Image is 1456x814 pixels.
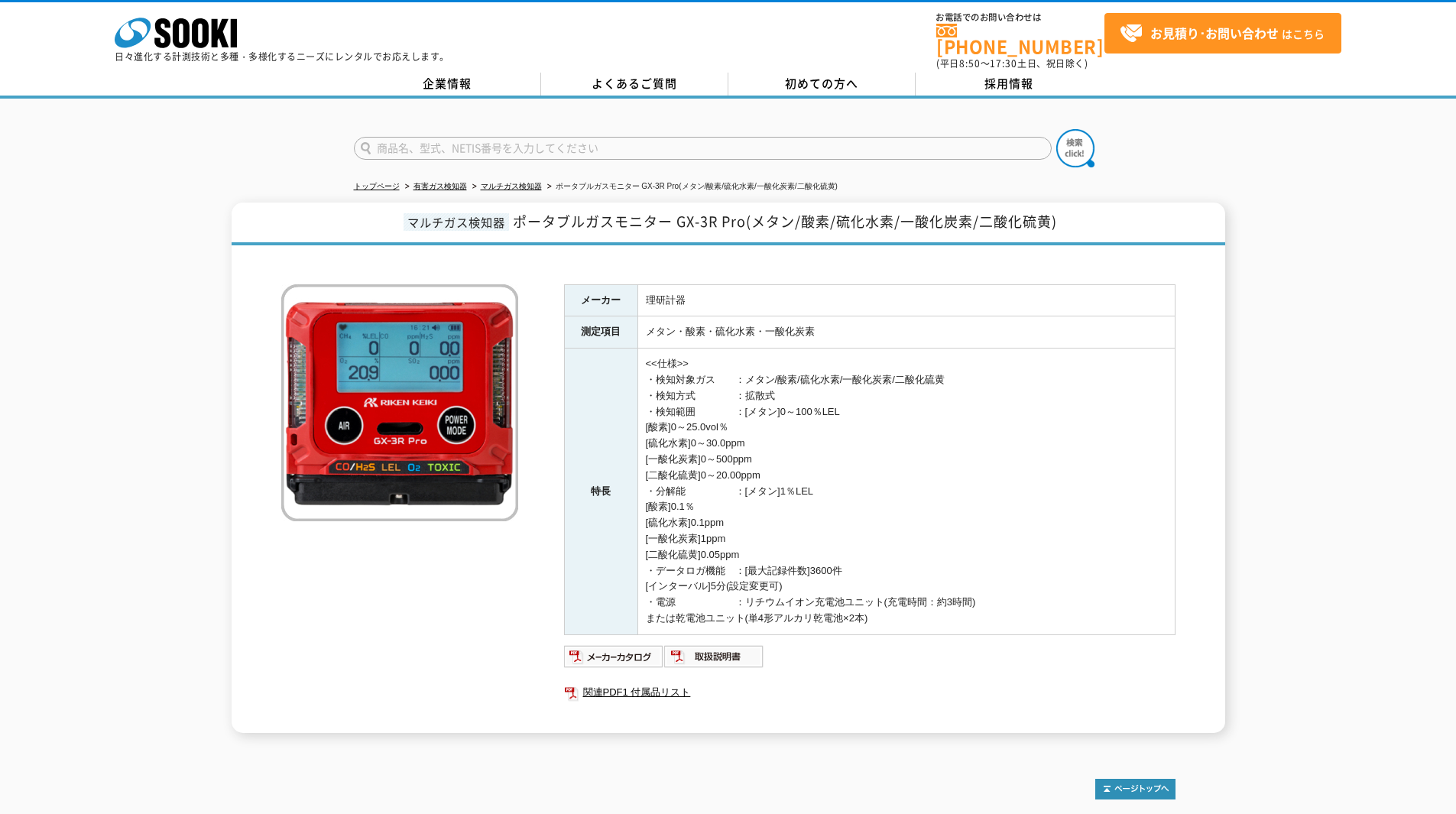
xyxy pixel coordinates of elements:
[354,137,1052,160] input: 商品名、型式、NETIS番号を入力してください
[115,52,449,61] p: 日々進化する計測技術と多種・多様化するニーズにレンタルでお応えします。
[1095,779,1176,799] img: トップページへ
[413,182,467,190] a: 有害ガス検知器
[513,211,1057,232] span: ポータブルガスモニター GX-3R Pro(メタン/酸素/硫化水素/一酸化炭素/二酸化硫黄)
[1120,22,1325,45] span: はこちら
[404,213,509,231] span: マルチガス検知器
[664,654,764,666] a: 取扱説明書
[785,75,858,92] span: 初めての方へ
[281,284,518,521] img: ポータブルガスモニター GX-3R Pro(メタン/酸素/硫化水素/一酸化炭素/二酸化硫黄)
[936,13,1104,22] span: お電話でのお問い合わせは
[1056,129,1094,167] img: btn_search.png
[564,683,1176,702] a: 関連PDF1 付属品リスト
[990,57,1017,70] span: 17:30
[354,182,400,190] a: トップページ
[481,182,542,190] a: マルチガス検知器
[637,284,1175,316] td: 理研計器
[541,73,728,96] a: よくあるご質問
[564,644,664,669] img: メーカーカタログ
[564,654,664,666] a: メーカーカタログ
[637,349,1175,635] td: <<仕様>> ・検知対象ガス ：メタン/酸素/硫化水素/一酸化炭素/二酸化硫黄 ・検知方式 ：拡散式 ・検知範囲 ：[メタン]0～100％LEL [酸素]0～25.0vol％ [硫化水素]0～3...
[936,24,1104,55] a: [PHONE_NUMBER]
[564,316,637,349] th: 測定項目
[728,73,916,96] a: 初めての方へ
[564,284,637,316] th: メーカー
[637,316,1175,349] td: メタン・酸素・硫化水素・一酸化炭素
[664,644,764,669] img: 取扱説明書
[1150,24,1279,42] strong: お見積り･お問い合わせ
[544,179,838,195] li: ポータブルガスモニター GX-3R Pro(メタン/酸素/硫化水素/一酸化炭素/二酸化硫黄)
[936,57,1088,70] span: (平日 ～ 土日、祝日除く)
[959,57,981,70] span: 8:50
[354,73,541,96] a: 企業情報
[916,73,1103,96] a: 採用情報
[1104,13,1341,54] a: お見積り･お問い合わせはこちら
[564,349,637,635] th: 特長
